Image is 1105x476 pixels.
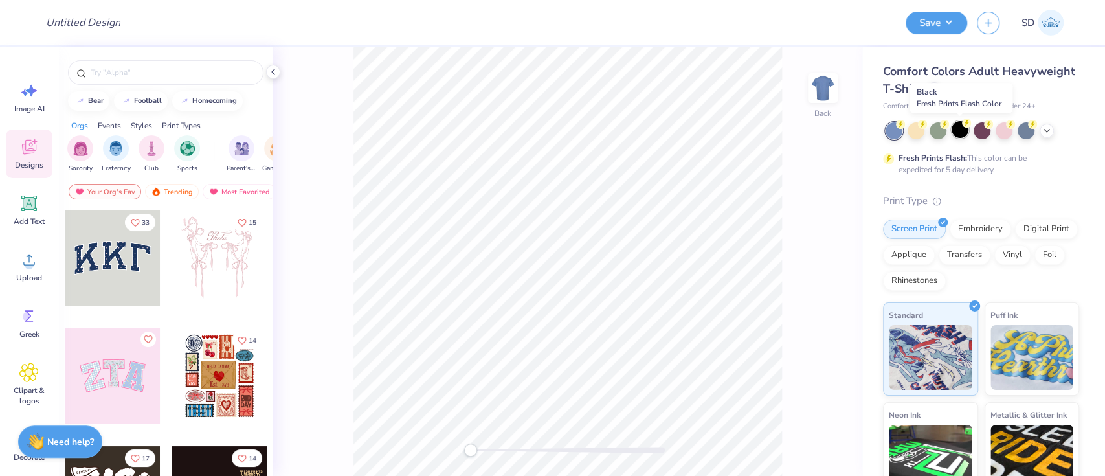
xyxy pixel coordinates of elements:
[75,97,85,105] img: trend_line.gif
[131,120,152,131] div: Styles
[125,449,155,467] button: Like
[151,187,161,196] img: trending.gif
[15,160,43,170] span: Designs
[1021,16,1034,30] span: SD
[883,271,946,291] div: Rhinestones
[19,329,39,339] span: Greek
[125,214,155,231] button: Like
[98,120,121,131] div: Events
[883,194,1079,209] div: Print Type
[232,449,262,467] button: Like
[1015,220,1078,239] div: Digital Print
[47,436,94,448] strong: Need help?
[74,187,85,196] img: most_fav.gif
[114,91,168,111] button: football
[883,220,946,239] div: Screen Print
[16,273,42,283] span: Upload
[89,66,255,79] input: Try "Alpha"
[71,120,88,131] div: Orgs
[67,135,93,174] div: filter for Sorority
[464,444,477,457] div: Accessibility label
[899,152,1058,176] div: This color can be expedited for 5 day delivery.
[203,184,276,199] div: Most Favorited
[102,135,131,174] div: filter for Fraternity
[67,135,93,174] button: filter button
[142,455,150,462] span: 17
[234,141,249,156] img: Parent's Weekend Image
[1038,10,1064,36] img: Sparsh Drolia
[139,135,164,174] button: filter button
[810,75,836,101] img: Back
[990,308,1018,322] span: Puff Ink
[162,120,201,131] div: Print Types
[883,101,931,112] span: Comfort Colors
[142,220,150,226] span: 33
[899,153,967,163] strong: Fresh Prints Flash:
[14,216,45,227] span: Add Text
[68,91,109,111] button: bear
[262,164,292,174] span: Game Day
[814,108,831,119] div: Back
[994,245,1031,265] div: Vinyl
[144,141,159,156] img: Club Image
[249,455,256,462] span: 14
[910,83,1012,113] div: Black
[139,135,164,174] div: filter for Club
[177,164,197,174] span: Sports
[145,184,199,199] div: Trending
[950,220,1011,239] div: Embroidery
[249,337,256,344] span: 14
[883,245,935,265] div: Applique
[227,164,256,174] span: Parent's Weekend
[262,135,292,174] button: filter button
[227,135,256,174] div: filter for Parent's Weekend
[69,164,93,174] span: Sorority
[270,141,285,156] img: Game Day Image
[990,325,1074,390] img: Puff Ink
[14,452,45,462] span: Decorate
[88,97,104,104] div: bear
[69,184,141,199] div: Your Org's Fav
[179,97,190,105] img: trend_line.gif
[889,325,972,390] img: Standard
[121,97,131,105] img: trend_line.gif
[208,187,219,196] img: most_fav.gif
[174,135,200,174] button: filter button
[1034,245,1065,265] div: Foil
[262,135,292,174] div: filter for Game Day
[174,135,200,174] div: filter for Sports
[172,91,243,111] button: homecoming
[36,10,131,36] input: Untitled Design
[990,408,1067,422] span: Metallic & Glitter Ink
[883,63,1075,96] span: Comfort Colors Adult Heavyweight T-Shirt
[109,141,123,156] img: Fraternity Image
[889,408,921,422] span: Neon Ink
[232,332,262,349] button: Like
[889,308,923,322] span: Standard
[73,141,88,156] img: Sorority Image
[917,98,1001,109] span: Fresh Prints Flash Color
[227,135,256,174] button: filter button
[144,164,159,174] span: Club
[192,97,237,104] div: homecoming
[906,12,967,34] button: Save
[14,104,45,114] span: Image AI
[134,97,162,104] div: football
[102,135,131,174] button: filter button
[232,214,262,231] button: Like
[249,220,256,226] span: 15
[1016,10,1069,36] a: SD
[102,164,131,174] span: Fraternity
[140,332,156,347] button: Like
[939,245,990,265] div: Transfers
[180,141,195,156] img: Sports Image
[8,385,50,406] span: Clipart & logos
